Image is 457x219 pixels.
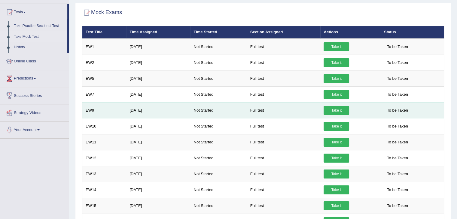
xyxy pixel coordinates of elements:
span: To be Taken [384,201,411,210]
span: To be Taken [384,74,411,83]
th: Actions [320,26,380,39]
td: Not Started [190,198,247,214]
td: EW11 [82,134,126,150]
a: Take Mock Test [11,31,67,42]
td: EW15 [82,198,126,214]
td: EW10 [82,118,126,134]
td: Full test [247,182,321,198]
a: Take it [324,138,349,147]
td: [DATE] [126,150,190,166]
a: Strategy Videos [0,104,69,119]
td: EW1 [82,39,126,55]
td: Full test [247,55,321,70]
td: Not Started [190,118,247,134]
td: [DATE] [126,102,190,118]
td: [DATE] [126,182,190,198]
a: Take it [324,185,349,194]
td: EW2 [82,55,126,70]
a: Online Class [0,53,69,68]
th: Time Assigned [126,26,190,39]
td: EW14 [82,182,126,198]
td: Full test [247,166,321,182]
td: Not Started [190,55,247,70]
td: Not Started [190,182,247,198]
td: Not Started [190,70,247,86]
td: Full test [247,118,321,134]
span: To be Taken [384,122,411,131]
td: [DATE] [126,55,190,70]
td: [DATE] [126,198,190,214]
td: Full test [247,134,321,150]
td: Full test [247,70,321,86]
span: To be Taken [384,138,411,147]
a: Success Stories [0,87,69,102]
td: Full test [247,150,321,166]
th: Section Assigned [247,26,321,39]
td: EW7 [82,86,126,102]
th: Test Title [82,26,126,39]
td: Not Started [190,102,247,118]
th: Status [381,26,444,39]
td: [DATE] [126,118,190,134]
td: Not Started [190,134,247,150]
span: To be Taken [384,106,411,115]
a: Tests [0,4,67,19]
a: Take it [324,122,349,131]
td: [DATE] [126,70,190,86]
a: Take it [324,201,349,210]
a: Take it [324,74,349,83]
span: To be Taken [384,154,411,163]
h2: Mock Exams [82,8,122,17]
a: History [11,42,67,53]
span: To be Taken [384,58,411,67]
td: [DATE] [126,86,190,102]
span: To be Taken [384,42,411,51]
td: [DATE] [126,166,190,182]
td: Full test [247,198,321,214]
td: Not Started [190,86,247,102]
td: Not Started [190,150,247,166]
td: Full test [247,86,321,102]
span: To be Taken [384,185,411,194]
td: EW9 [82,102,126,118]
td: EW12 [82,150,126,166]
a: Take Practice Sectional Test [11,21,67,31]
a: Take it [324,169,349,178]
a: Take it [324,42,349,51]
td: EW5 [82,70,126,86]
th: Time Started [190,26,247,39]
span: To be Taken [384,169,411,178]
a: Your Account [0,121,69,136]
a: Take it [324,106,349,115]
a: Take it [324,90,349,99]
span: To be Taken [384,90,411,99]
td: Full test [247,102,321,118]
td: [DATE] [126,134,190,150]
a: Predictions [0,70,69,85]
td: [DATE] [126,39,190,55]
td: Not Started [190,39,247,55]
td: EW13 [82,166,126,182]
a: Take it [324,154,349,163]
td: Full test [247,39,321,55]
td: Not Started [190,166,247,182]
a: Take it [324,58,349,67]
